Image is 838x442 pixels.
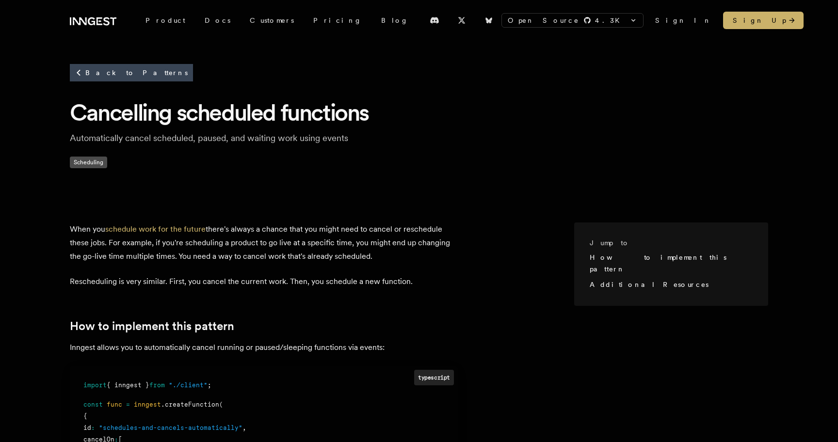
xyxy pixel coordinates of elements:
[414,370,454,385] div: typescript
[508,16,580,25] span: Open Source
[371,12,418,29] a: Blog
[149,381,165,389] span: from
[208,381,211,389] span: ;
[136,12,195,29] div: Product
[219,401,223,408] span: (
[242,424,246,431] span: ,
[70,64,193,81] a: Back to Patterns
[169,381,208,389] span: "./client"
[83,401,103,408] span: const
[83,412,87,420] span: {
[590,238,745,248] h3: Jump to
[105,224,206,234] a: schedule work for the future
[451,13,472,28] a: X
[723,12,804,29] a: Sign Up
[91,424,95,431] span: :
[134,401,161,408] span: inngest
[70,319,458,333] h2: How to implement this pattern
[590,253,726,273] a: How to implement this pattern
[70,341,458,354] p: Inngest allows you to automatically cancel running or paused/sleeping functions via events:
[99,424,242,431] span: "schedules-and-cancels-automatically"
[424,13,445,28] a: Discord
[126,401,130,408] span: =
[70,222,458,263] p: When you there's always a chance that you might need to cancel or reschedule these jobs. For exam...
[240,12,304,29] a: Customers
[70,131,380,145] p: Automatically cancel scheduled, paused, and waiting work using events
[70,275,458,288] p: Rescheduling is very similar. First, you cancel the current work. Then, you schedule a new function.
[83,381,107,389] span: import
[83,424,91,431] span: id
[107,381,149,389] span: { inngest }
[195,12,240,29] a: Docs
[590,281,709,288] a: Additional Resources
[107,401,122,408] span: func
[655,16,711,25] a: Sign In
[70,157,107,168] span: Scheduling
[70,97,768,127] h1: Cancelling scheduled functions
[595,16,626,25] span: 4.3 K
[478,13,500,28] a: Bluesky
[161,401,219,408] span: .createFunction
[304,12,371,29] a: Pricing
